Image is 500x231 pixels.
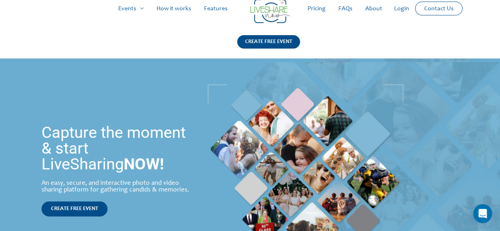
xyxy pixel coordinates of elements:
strong: NOW! [124,155,164,173]
a: CREATE FREE EVENT [237,35,300,58]
h1: Capture the moment & start LiveSharing [42,125,198,172]
a: Contact Us [418,2,460,15]
a: CREATE FREE EVENT [42,201,108,216]
div: CREATE FREE EVENT [237,35,300,49]
span: CREATE FREE EVENT [51,206,98,212]
div: Open Intercom Messenger [473,204,492,223]
div: An easy, secure, and interactive photo and video sharing platform for gathering candids & memories. [42,180,198,193]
